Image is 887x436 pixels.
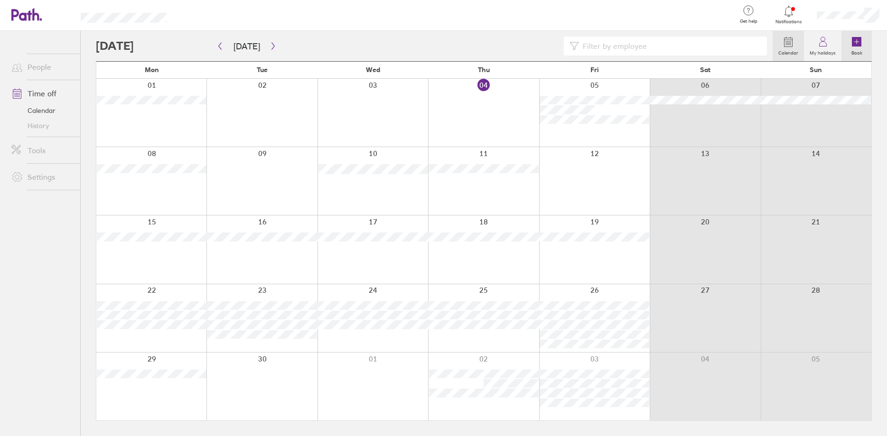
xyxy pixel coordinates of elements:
[773,47,804,56] label: Calendar
[773,31,804,61] a: Calendar
[366,66,380,74] span: Wed
[774,5,804,25] a: Notifications
[810,66,822,74] span: Sun
[4,84,80,103] a: Time off
[700,66,710,74] span: Sat
[145,66,159,74] span: Mon
[579,37,761,55] input: Filter by employee
[733,19,764,24] span: Get help
[4,118,80,133] a: History
[804,47,841,56] label: My holidays
[4,103,80,118] a: Calendar
[4,141,80,160] a: Tools
[804,31,841,61] a: My holidays
[4,57,80,76] a: People
[4,167,80,186] a: Settings
[846,47,868,56] label: Book
[257,66,268,74] span: Tue
[774,19,804,25] span: Notifications
[478,66,490,74] span: Thu
[226,38,268,54] button: [DATE]
[590,66,599,74] span: Fri
[841,31,872,61] a: Book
